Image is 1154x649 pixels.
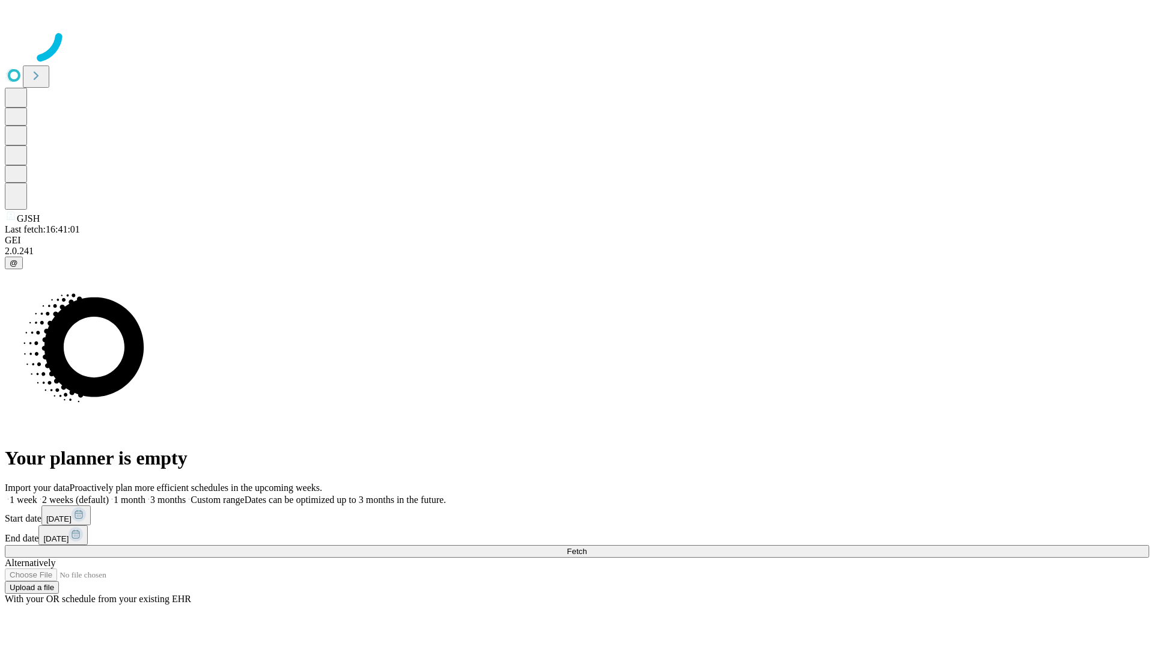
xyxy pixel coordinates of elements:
[46,514,72,523] span: [DATE]
[5,525,1149,545] div: End date
[10,495,37,505] span: 1 week
[5,246,1149,257] div: 2.0.241
[114,495,145,505] span: 1 month
[5,447,1149,469] h1: Your planner is empty
[5,257,23,269] button: @
[43,534,69,543] span: [DATE]
[42,495,109,505] span: 2 weeks (default)
[17,213,40,224] span: GJSH
[567,547,587,556] span: Fetch
[5,558,55,568] span: Alternatively
[191,495,244,505] span: Custom range
[5,224,80,234] span: Last fetch: 16:41:01
[5,594,191,604] span: With your OR schedule from your existing EHR
[5,235,1149,246] div: GEI
[5,483,70,493] span: Import your data
[41,505,91,525] button: [DATE]
[5,581,59,594] button: Upload a file
[245,495,446,505] span: Dates can be optimized up to 3 months in the future.
[38,525,88,545] button: [DATE]
[150,495,186,505] span: 3 months
[70,483,322,493] span: Proactively plan more efficient schedules in the upcoming weeks.
[5,505,1149,525] div: Start date
[10,258,18,267] span: @
[5,545,1149,558] button: Fetch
